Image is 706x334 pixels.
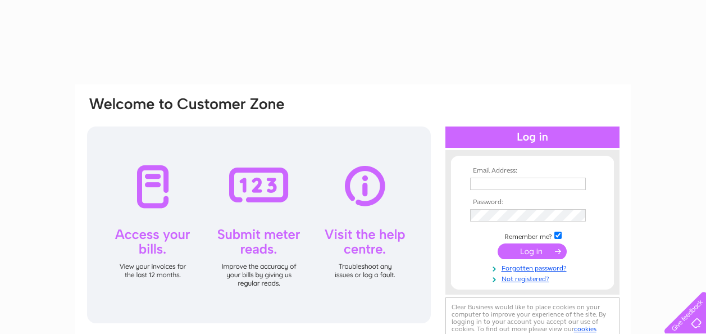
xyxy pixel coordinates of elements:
[470,273,598,283] a: Not registered?
[498,243,567,259] input: Submit
[467,198,598,206] th: Password:
[467,230,598,241] td: Remember me?
[467,167,598,175] th: Email Address:
[470,262,598,273] a: Forgotten password?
